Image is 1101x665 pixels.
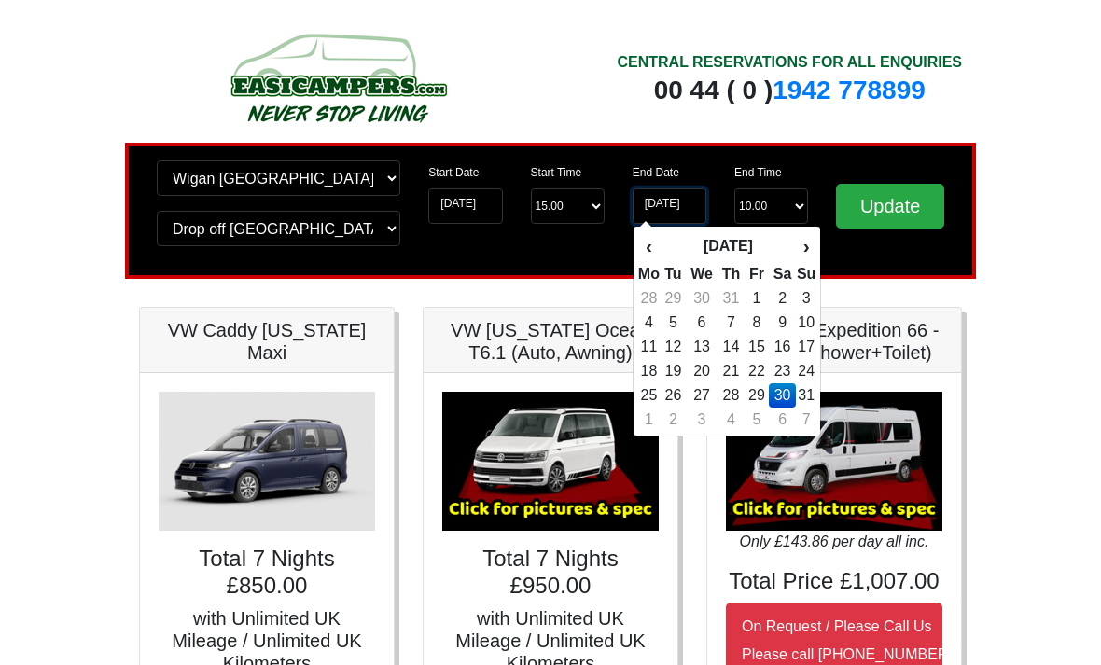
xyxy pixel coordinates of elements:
td: 20 [686,359,718,383]
td: 6 [686,311,718,335]
td: 5 [745,408,770,432]
td: 2 [661,408,686,432]
img: campers-checkout-logo.png [160,26,515,129]
td: 13 [686,335,718,359]
th: Tu [661,262,686,286]
td: 10 [796,311,816,335]
input: Update [836,184,944,229]
a: 1942 778899 [773,76,926,104]
h5: VW Caddy [US_STATE] Maxi [159,319,375,364]
td: 5 [661,311,686,335]
td: 4 [718,408,745,432]
label: Start Date [428,164,479,181]
td: 3 [686,408,718,432]
th: › [796,230,816,262]
th: [DATE] [661,230,796,262]
h4: Total 7 Nights £950.00 [442,546,659,600]
div: CENTRAL RESERVATIONS FOR ALL ENQUIRIES [617,51,962,74]
label: End Date [633,164,679,181]
th: Su [796,262,816,286]
td: 17 [796,335,816,359]
td: 24 [796,359,816,383]
td: 11 [637,335,661,359]
img: Auto-Trail Expedition 66 - 2 Berth (Shower+Toilet) [726,392,942,531]
td: 6 [769,408,796,432]
td: 7 [718,311,745,335]
h5: VW [US_STATE] Ocean T6.1 (Auto, Awning) [442,319,659,364]
th: Sa [769,262,796,286]
td: 29 [745,383,770,408]
td: 2 [769,286,796,311]
td: 9 [769,311,796,335]
td: 30 [769,383,796,408]
td: 1 [637,408,661,432]
input: Start Date [428,188,502,224]
td: 12 [661,335,686,359]
input: Return Date [633,188,706,224]
h4: Total 7 Nights £850.00 [159,546,375,600]
td: 4 [637,311,661,335]
div: 00 44 ( 0 ) [617,74,962,107]
td: 28 [718,383,745,408]
td: 25 [637,383,661,408]
td: 3 [796,286,816,311]
td: 23 [769,359,796,383]
label: End Time [734,164,782,181]
td: 28 [637,286,661,311]
td: 27 [686,383,718,408]
td: 26 [661,383,686,408]
th: Th [718,262,745,286]
th: Mo [637,262,661,286]
td: 31 [718,286,745,311]
h4: Total Price £1,007.00 [726,568,942,595]
th: Fr [745,262,770,286]
td: 1 [745,286,770,311]
td: 7 [796,408,816,432]
th: ‹ [637,230,661,262]
h5: Auto-Trail Expedition 66 - 2 Berth (Shower+Toilet) [726,319,942,364]
th: We [686,262,718,286]
td: 16 [769,335,796,359]
td: 21 [718,359,745,383]
td: 31 [796,383,816,408]
td: 15 [745,335,770,359]
label: Start Time [531,164,582,181]
img: VW Caddy California Maxi [159,392,375,531]
td: 8 [745,311,770,335]
i: Only £143.86 per day all inc. [740,533,929,549]
td: 14 [718,335,745,359]
img: VW California Ocean T6.1 (Auto, Awning) [442,392,659,531]
td: 29 [661,286,686,311]
td: 19 [661,359,686,383]
small: On Request / Please Call Us Please call [PHONE_NUMBER] [742,618,953,662]
td: 22 [745,359,770,383]
td: 18 [637,359,661,383]
td: 30 [686,286,718,311]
